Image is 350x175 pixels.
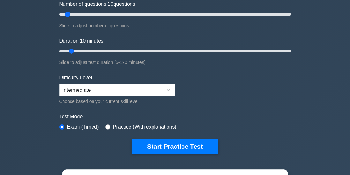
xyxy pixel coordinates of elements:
[59,113,291,121] label: Test Mode
[67,123,99,131] label: Exam (Timed)
[132,139,218,154] button: Start Practice Test
[113,123,176,131] label: Practice (With explanations)
[59,59,291,66] div: Slide to adjust test duration (5-120 minutes)
[59,37,104,45] label: Duration: minutes
[80,38,86,44] span: 10
[108,1,114,7] span: 10
[59,74,92,82] label: Difficulty Level
[59,98,175,105] div: Choose based on your current skill level
[59,22,291,29] div: Slide to adjust number of questions
[59,0,135,8] label: Number of questions: questions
